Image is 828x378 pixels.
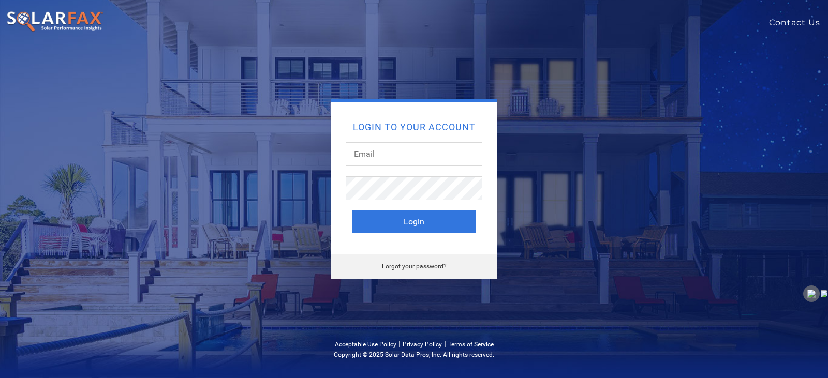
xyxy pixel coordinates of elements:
a: Forgot your password? [382,263,447,270]
a: Acceptable Use Policy [335,341,396,348]
span: | [398,339,401,349]
img: SolarFax [6,11,103,33]
a: Contact Us [769,17,828,29]
h2: Login to your account [352,123,476,132]
a: Terms of Service [448,341,494,348]
button: Login [352,210,476,233]
input: Email [346,142,482,166]
span: | [444,339,446,349]
a: Privacy Policy [403,341,442,348]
